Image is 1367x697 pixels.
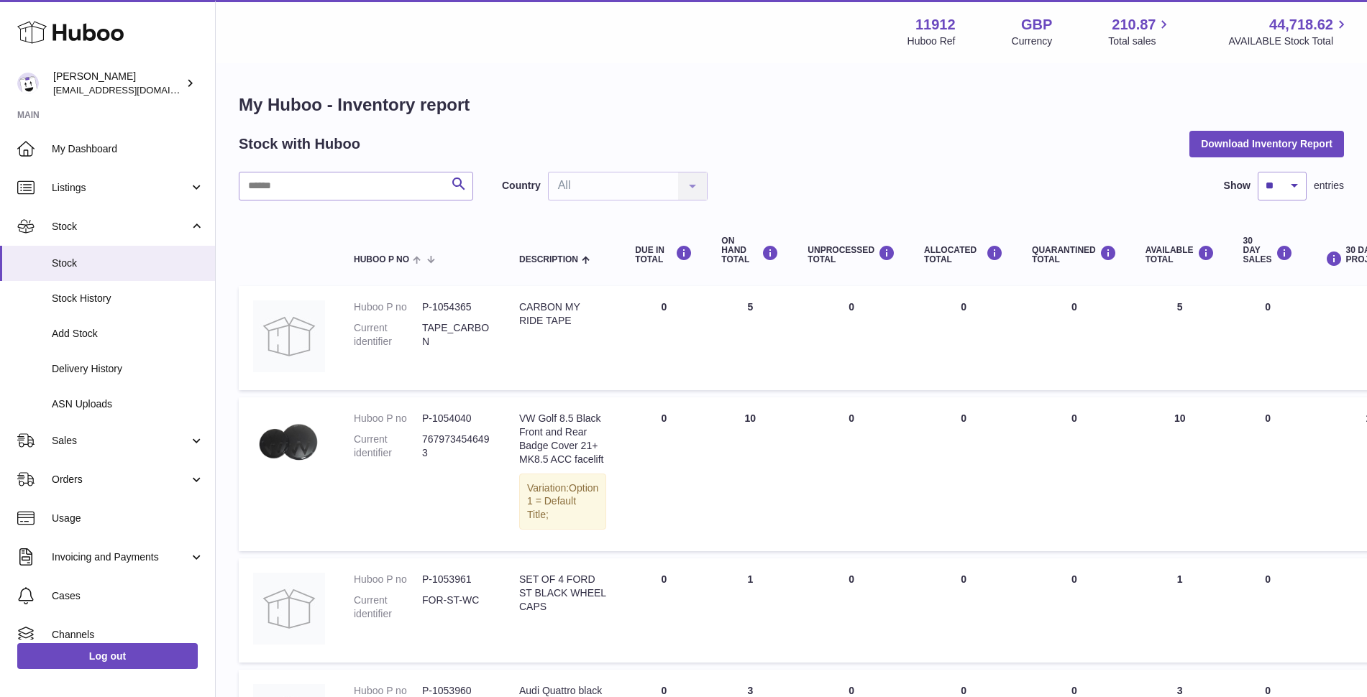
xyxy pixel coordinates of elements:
div: QUARANTINED Total [1032,245,1117,264]
a: Log out [17,643,198,669]
h2: Stock with Huboo [239,134,360,154]
span: My Dashboard [52,142,204,156]
td: 0 [793,397,910,551]
div: SET OF 4 FORD ST BLACK WHEEL CAPS [519,573,606,614]
td: 0 [621,286,707,390]
div: UNPROCESSED Total [808,245,895,264]
span: Sales [52,434,189,448]
span: 0 [1071,301,1077,313]
td: 0 [1229,397,1307,551]
td: 0 [621,397,707,551]
dt: Huboo P no [354,300,422,314]
strong: 11912 [915,15,956,34]
span: 44,718.62 [1269,15,1333,34]
span: Add Stock [52,327,204,341]
td: 0 [621,558,707,663]
td: 0 [793,286,910,390]
dd: FOR-ST-WC [422,594,490,621]
dd: P-1053961 [422,573,490,586]
div: ALLOCATED Total [924,245,1003,264]
button: Download Inventory Report [1189,131,1344,157]
div: VW Golf 8.5 Black Front and Rear Badge Cover 21+ MK8.5 ACC facelift [519,412,606,466]
td: 1 [707,558,793,663]
div: DUE IN TOTAL [635,245,692,264]
span: Listings [52,181,189,195]
td: 0 [910,286,1018,390]
label: Show [1224,179,1251,193]
td: 10 [707,397,793,551]
strong: GBP [1021,15,1052,34]
div: AVAILABLE Total [1146,245,1215,264]
span: Stock History [52,292,204,305]
div: Variation: [519,474,606,530]
td: 0 [910,397,1018,551]
div: CARBON MY RIDE TAPE [519,300,606,328]
img: product image [253,573,325,645]
img: product image [253,300,325,372]
td: 1 [1131,558,1229,663]
dt: Huboo P no [354,573,422,586]
div: 30 DAY SALES [1243,236,1293,265]
dt: Current identifier [354,321,422,348]
h1: My Huboo - Inventory report [239,93,1344,116]
span: 210.87 [1112,15,1156,34]
a: 44,718.62 AVAILABLE Stock Total [1228,15,1350,48]
dd: 7679734546493 [422,433,490,460]
dt: Current identifier [354,594,422,621]
td: 5 [707,286,793,390]
span: Usage [52,512,204,525]
span: Orders [52,473,189,486]
span: Stock [52,220,189,234]
span: Total sales [1108,34,1172,48]
span: Option 1 = Default Title; [527,482,598,521]
span: [EMAIL_ADDRESS][DOMAIN_NAME] [53,84,211,96]
dt: Current identifier [354,433,422,460]
span: Channels [52,628,204,642]
td: 10 [1131,397,1229,551]
dd: TAPE_CARBON [422,321,490,348]
img: product image [253,412,325,476]
span: 0 [1071,573,1077,585]
div: Currency [1012,34,1053,48]
span: Invoicing and Payments [52,550,189,564]
img: info@carbonmyride.com [17,73,39,94]
td: 0 [910,558,1018,663]
td: 0 [1229,286,1307,390]
dt: Huboo P no [354,412,422,425]
div: [PERSON_NAME] [53,70,183,97]
span: Stock [52,257,204,270]
span: Cases [52,589,204,603]
div: ON HAND Total [721,236,779,265]
span: 0 [1071,685,1077,696]
a: 210.87 Total sales [1108,15,1172,48]
div: Huboo Ref [907,34,956,48]
label: Country [502,179,541,193]
dd: P-1054040 [422,412,490,425]
td: 0 [793,558,910,663]
span: ASN Uploads [52,397,204,411]
span: entries [1314,179,1344,193]
span: Description [519,255,578,264]
span: 0 [1071,412,1077,424]
span: AVAILABLE Stock Total [1228,34,1350,48]
td: 0 [1229,558,1307,663]
span: Huboo P no [354,255,409,264]
td: 5 [1131,286,1229,390]
span: Delivery History [52,362,204,376]
dd: P-1054365 [422,300,490,314]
